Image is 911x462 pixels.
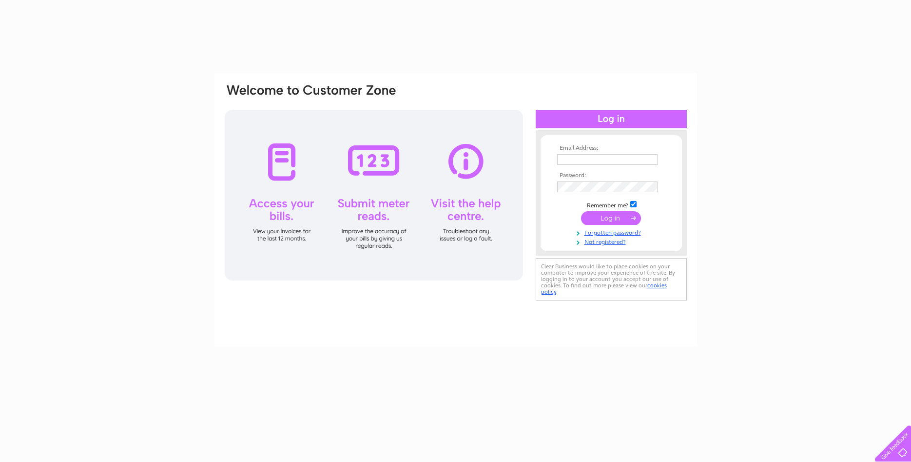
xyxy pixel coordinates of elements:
[557,227,668,237] a: Forgotten password?
[557,237,668,246] a: Not registered?
[581,211,641,225] input: Submit
[536,258,687,301] div: Clear Business would like to place cookies on your computer to improve your experience of the sit...
[555,145,668,152] th: Email Address:
[555,200,668,209] td: Remember me?
[555,172,668,179] th: Password:
[541,282,667,295] a: cookies policy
